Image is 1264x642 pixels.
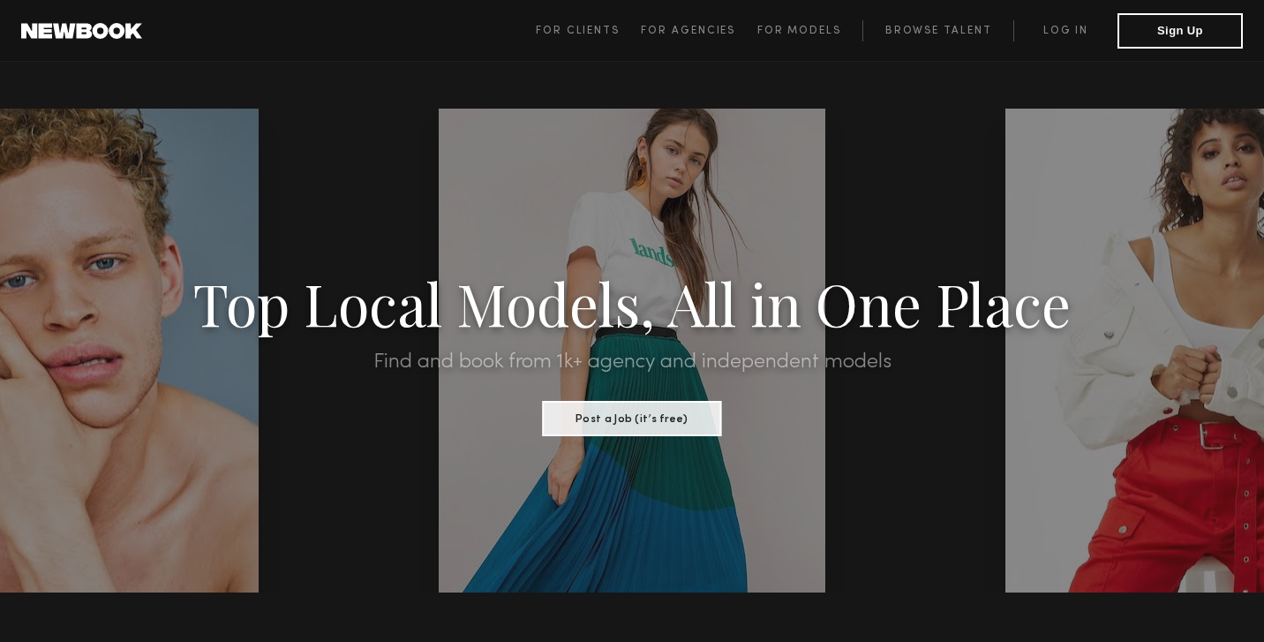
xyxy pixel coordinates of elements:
span: For Agencies [641,26,735,36]
span: For Clients [536,26,620,36]
a: For Models [757,20,863,42]
h2: Find and book from 1k+ agency and independent models [94,351,1169,373]
button: Post a Job (it’s free) [543,401,722,436]
h1: Top Local Models, All in One Place [94,276,1169,330]
a: Log in [1013,20,1117,42]
span: For Models [757,26,841,36]
a: Browse Talent [862,20,1013,42]
a: For Clients [536,20,641,42]
button: Sign Up [1117,13,1243,49]
a: For Agencies [641,20,756,42]
a: Post a Job (it’s free) [543,407,722,427]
